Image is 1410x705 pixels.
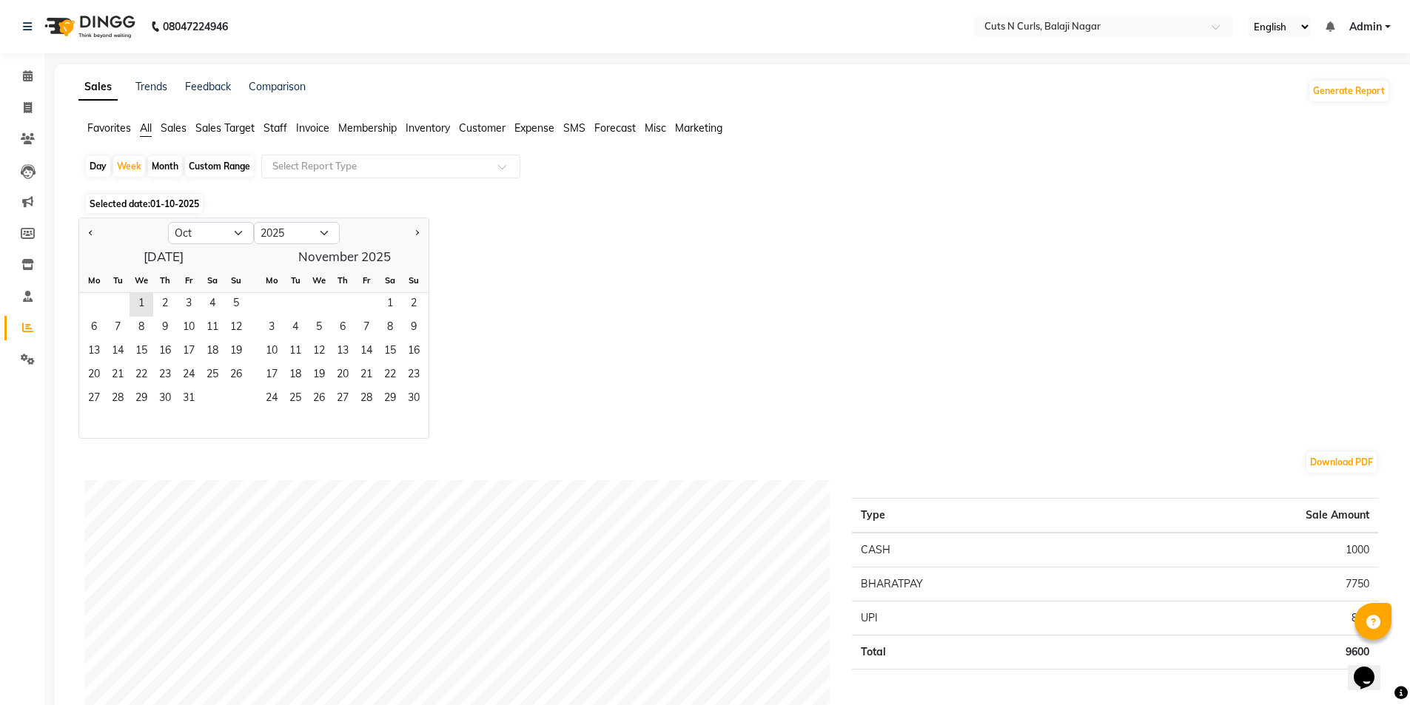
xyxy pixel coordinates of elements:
button: Previous month [85,221,97,245]
div: Sa [378,269,402,292]
div: Saturday, October 25, 2025 [201,364,224,388]
div: Sunday, November 23, 2025 [402,364,426,388]
div: Fr [355,269,378,292]
td: 850 [1112,601,1378,635]
div: Tuesday, November 4, 2025 [283,317,307,340]
span: 22 [130,364,153,388]
div: We [130,269,153,292]
span: 12 [307,340,331,364]
span: 31 [177,388,201,411]
td: 7750 [1112,567,1378,601]
div: Monday, October 27, 2025 [82,388,106,411]
div: Sunday, November 2, 2025 [402,293,426,317]
div: Tuesday, October 14, 2025 [106,340,130,364]
span: 12 [224,317,248,340]
div: Monday, November 10, 2025 [260,340,283,364]
div: Month [148,156,182,177]
span: 23 [153,364,177,388]
span: 22 [378,364,402,388]
div: Thursday, October 9, 2025 [153,317,177,340]
div: Sunday, October 12, 2025 [224,317,248,340]
button: Generate Report [1309,81,1389,101]
div: Saturday, November 8, 2025 [378,317,402,340]
div: Saturday, October 11, 2025 [201,317,224,340]
div: Wednesday, October 15, 2025 [130,340,153,364]
span: 3 [177,293,201,317]
div: Mo [260,269,283,292]
div: Monday, November 24, 2025 [260,388,283,411]
td: 9600 [1112,635,1378,669]
div: We [307,269,331,292]
div: Fr [177,269,201,292]
div: Friday, October 3, 2025 [177,293,201,317]
span: Selected date: [86,195,203,213]
div: Friday, November 28, 2025 [355,388,378,411]
div: Tuesday, November 18, 2025 [283,364,307,388]
span: 8 [378,317,402,340]
div: Sunday, November 9, 2025 [402,317,426,340]
span: SMS [563,121,585,135]
span: 19 [224,340,248,364]
span: Admin [1349,19,1382,35]
div: Tuesday, October 21, 2025 [106,364,130,388]
div: Tuesday, October 28, 2025 [106,388,130,411]
div: Sunday, October 5, 2025 [224,293,248,317]
div: Mo [82,269,106,292]
div: Friday, October 24, 2025 [177,364,201,388]
div: Tu [283,269,307,292]
div: Wednesday, October 22, 2025 [130,364,153,388]
div: Thursday, November 13, 2025 [331,340,355,364]
div: Th [331,269,355,292]
span: 28 [355,388,378,411]
span: 6 [82,317,106,340]
span: 11 [201,317,224,340]
span: 26 [307,388,331,411]
span: 29 [378,388,402,411]
span: 24 [177,364,201,388]
span: 2 [153,293,177,317]
div: Thursday, October 16, 2025 [153,340,177,364]
span: Membership [338,121,397,135]
div: Friday, October 31, 2025 [177,388,201,411]
span: Forecast [594,121,636,135]
span: 17 [177,340,201,364]
div: Monday, October 6, 2025 [82,317,106,340]
a: Sales [78,74,118,101]
div: Monday, October 20, 2025 [82,364,106,388]
b: 08047224946 [163,6,228,47]
a: Feedback [185,80,231,93]
td: UPI [852,601,1112,635]
span: 27 [331,388,355,411]
div: Sunday, October 26, 2025 [224,364,248,388]
span: 20 [82,364,106,388]
span: 4 [283,317,307,340]
div: Saturday, October 18, 2025 [201,340,224,364]
span: 14 [355,340,378,364]
div: Thursday, November 27, 2025 [331,388,355,411]
div: Friday, October 17, 2025 [177,340,201,364]
span: 30 [153,388,177,411]
div: Wednesday, October 29, 2025 [130,388,153,411]
div: Custom Range [185,156,254,177]
span: 13 [331,340,355,364]
div: Saturday, October 4, 2025 [201,293,224,317]
span: Customer [459,121,506,135]
div: Thursday, October 30, 2025 [153,388,177,411]
div: Friday, November 7, 2025 [355,317,378,340]
span: 30 [402,388,426,411]
span: 26 [224,364,248,388]
div: Friday, November 21, 2025 [355,364,378,388]
span: All [140,121,152,135]
td: 1000 [1112,533,1378,567]
div: Week [113,156,145,177]
span: 1 [130,293,153,317]
span: Expense [514,121,554,135]
span: Sales Target [195,121,255,135]
span: 01-10-2025 [150,198,199,209]
span: 20 [331,364,355,388]
div: Friday, November 14, 2025 [355,340,378,364]
span: 21 [106,364,130,388]
td: Total [852,635,1112,669]
span: 14 [106,340,130,364]
div: Tuesday, November 25, 2025 [283,388,307,411]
